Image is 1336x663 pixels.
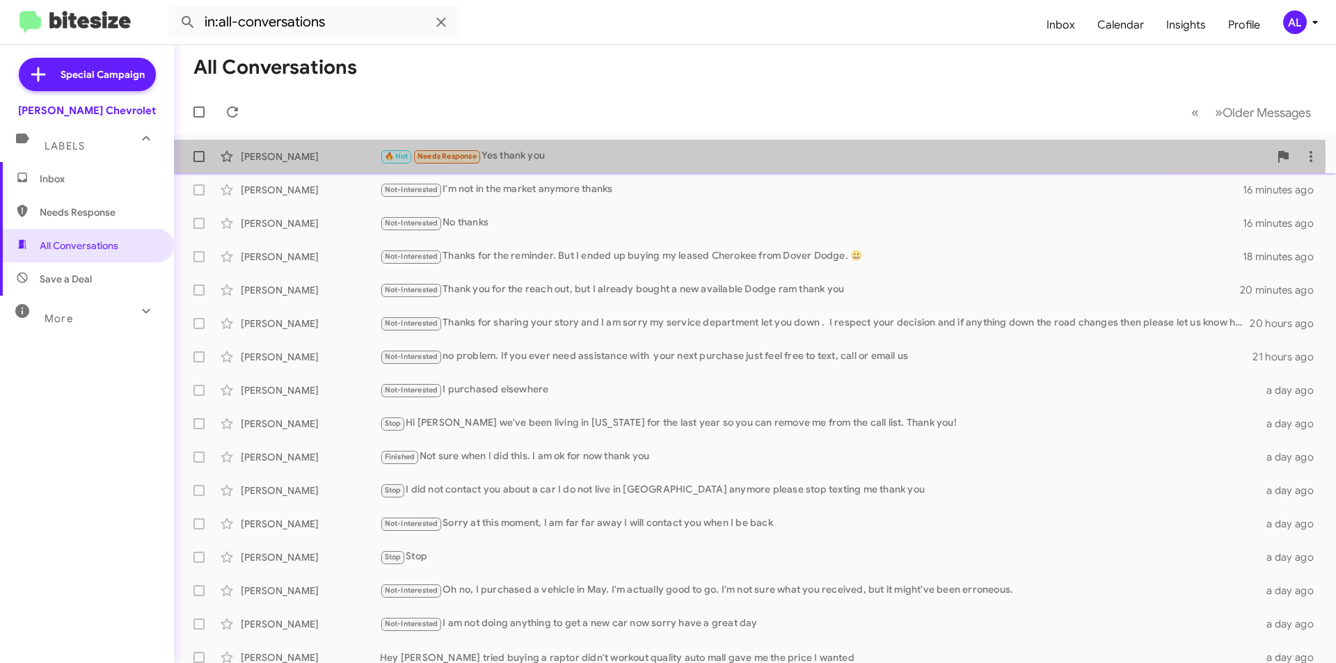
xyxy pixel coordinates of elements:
div: [PERSON_NAME] [241,584,380,598]
div: [PERSON_NAME] [241,484,380,497]
span: Needs Response [40,205,158,219]
div: Not sure when I did this. I am ok for now thank you [380,449,1258,465]
span: Not-Interested [385,586,438,595]
div: I purchased elsewhere [380,382,1258,398]
div: a day ago [1258,484,1325,497]
span: Stop [385,552,401,561]
button: Previous [1183,98,1207,127]
nav: Page navigation example [1184,98,1319,127]
span: Not-Interested [385,185,438,194]
div: [PERSON_NAME] [241,417,380,431]
span: Not-Interested [385,319,438,328]
div: a day ago [1258,517,1325,531]
span: Needs Response [417,152,477,161]
span: Older Messages [1223,105,1311,120]
span: Not-Interested [385,619,438,628]
div: 20 minutes ago [1241,283,1325,297]
div: [PERSON_NAME] [241,350,380,364]
div: Stop [380,549,1258,565]
a: Profile [1217,5,1271,45]
span: Not-Interested [385,285,438,294]
a: Insights [1155,5,1217,45]
span: 🔥 Hot [385,152,408,161]
a: Special Campaign [19,58,156,91]
div: Hi [PERSON_NAME] we've been living in [US_STATE] for the last year so you can remove me from the ... [380,415,1258,431]
span: All Conversations [40,239,118,253]
div: Thank you for the reach out, but I already bought a new available Dodge ram thank you [380,282,1241,298]
div: a day ago [1258,417,1325,431]
span: Save a Deal [40,272,92,286]
div: Sorry at this moment, I am far far away I will contact you when I be back [380,516,1258,532]
div: I did not contact you about a car I do not live in [GEOGRAPHIC_DATA] anymore please stop texting ... [380,482,1258,498]
span: Not-Interested [385,218,438,227]
div: [PERSON_NAME] Chevrolet [18,104,156,118]
input: Search [168,6,461,39]
div: a day ago [1258,617,1325,631]
span: Stop [385,486,401,495]
span: Not-Interested [385,352,438,361]
div: a day ago [1258,450,1325,464]
h1: All Conversations [193,56,357,79]
div: Oh no, I purchased a vehicle in May. I'm actually good to go. I'm not sure what you received, but... [380,582,1258,598]
div: a day ago [1258,584,1325,598]
div: [PERSON_NAME] [241,517,380,531]
span: Labels [45,140,85,152]
div: 16 minutes ago [1243,216,1325,230]
div: [PERSON_NAME] [241,383,380,397]
span: Stop [385,419,401,428]
div: 21 hours ago [1252,350,1325,364]
span: Special Campaign [61,67,145,81]
div: I am not doing anything to get a new car now sorry have a great day [380,616,1258,632]
div: No thanks [380,215,1243,231]
button: Next [1207,98,1319,127]
div: [PERSON_NAME] [241,617,380,631]
div: [PERSON_NAME] [241,216,380,230]
div: [PERSON_NAME] [241,550,380,564]
div: a day ago [1258,550,1325,564]
div: 18 minutes ago [1243,250,1325,264]
div: a day ago [1258,383,1325,397]
span: More [45,312,73,325]
span: Not-Interested [385,519,438,528]
span: Finished [385,452,415,461]
div: I'm not in the market anymore thanks [380,182,1243,198]
span: » [1215,104,1223,121]
div: [PERSON_NAME] [241,250,380,264]
div: [PERSON_NAME] [241,317,380,330]
div: Thanks for the reminder. But I ended up buying my leased Cherokee from Dover Dodge. 😃 [380,248,1243,264]
div: Thanks for sharing your story and I am sorry my service department let you down . I respect your ... [380,315,1250,331]
a: Inbox [1035,5,1086,45]
span: Not-Interested [385,385,438,394]
span: Not-Interested [385,252,438,261]
span: Inbox [40,172,158,186]
div: [PERSON_NAME] [241,283,380,297]
div: no problem. If you ever need assistance with your next purchase just feel free to text, call or e... [380,349,1252,365]
div: Yes thank you [380,148,1269,164]
div: [PERSON_NAME] [241,450,380,464]
div: [PERSON_NAME] [241,150,380,163]
button: AL [1271,10,1321,34]
div: 20 hours ago [1250,317,1325,330]
div: 16 minutes ago [1243,183,1325,197]
span: « [1191,104,1199,121]
div: AL [1283,10,1307,34]
a: Calendar [1086,5,1155,45]
div: [PERSON_NAME] [241,183,380,197]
